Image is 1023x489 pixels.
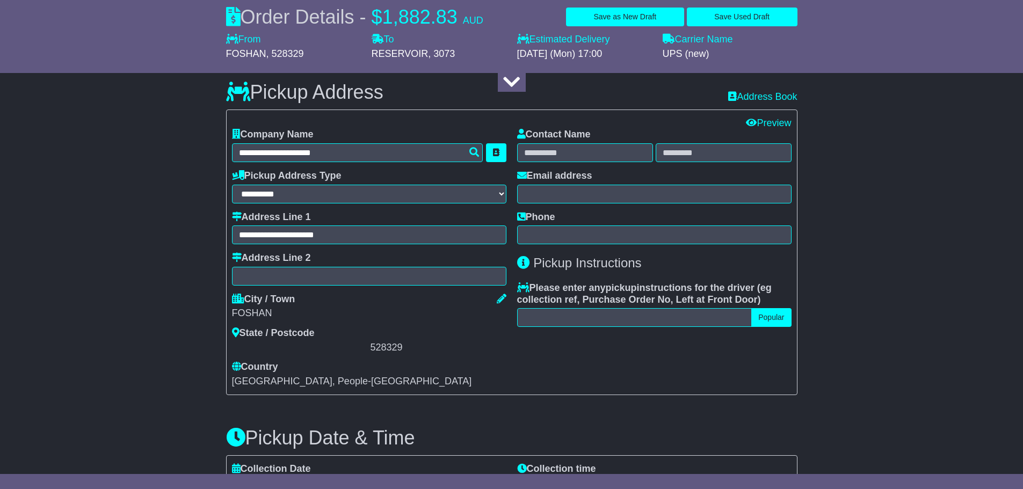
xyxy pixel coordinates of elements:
button: Save Used Draft [687,8,797,26]
h3: Pickup Date & Time [226,427,797,449]
span: $ [372,6,382,28]
a: Address Book [728,91,797,103]
label: Phone [517,211,555,223]
label: Collection time [517,463,596,475]
label: City / Town [232,294,295,305]
label: Contact Name [517,129,591,141]
h3: Pickup Address [226,82,383,103]
div: FOSHAN [232,308,506,319]
button: Popular [751,308,791,327]
span: , 528329 [266,48,304,59]
a: Preview [746,118,791,128]
span: 1,882.83 [382,6,458,28]
span: RESERVOIR [372,48,429,59]
label: Company Name [232,129,314,141]
label: Country [232,361,278,373]
span: [GEOGRAPHIC_DATA], People-[GEOGRAPHIC_DATA] [232,376,472,386]
span: Pickup Instructions [533,256,641,270]
span: , 3073 [428,48,455,59]
label: Please enter any instructions for the driver ( ) [517,282,792,305]
label: State / Postcode [232,327,315,339]
div: [DATE] (Mon) 17:00 [517,48,652,60]
label: From [226,34,261,46]
div: 528329 [371,342,506,354]
label: Address Line 2 [232,252,311,264]
button: Save as New Draft [566,8,684,26]
label: Collection Date [232,463,311,475]
span: pickup [606,282,637,293]
span: eg collection ref, Purchase Order No, Left at Front Door [517,282,772,305]
div: UPS (new) [663,48,797,60]
span: AUD [463,15,483,26]
label: Pickup Address Type [232,170,342,182]
span: FOSHAN [226,48,266,59]
label: To [372,34,394,46]
label: Carrier Name [663,34,733,46]
label: Address Line 1 [232,211,311,223]
label: Estimated Delivery [517,34,652,46]
div: Order Details - [226,5,483,28]
label: Email address [517,170,592,182]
